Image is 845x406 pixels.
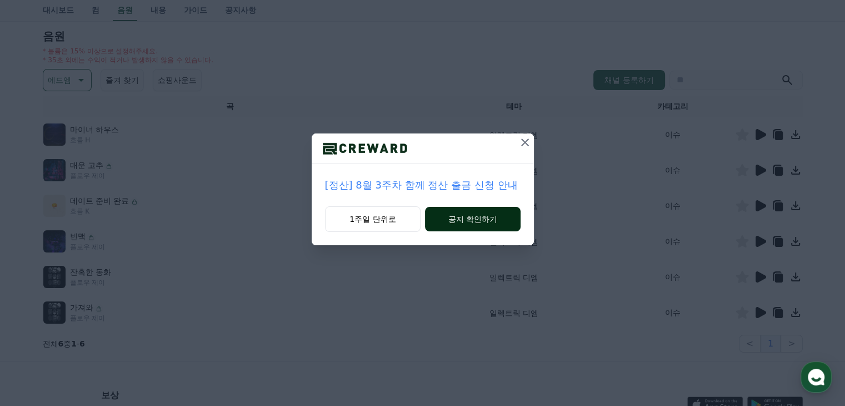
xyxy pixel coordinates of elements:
[143,314,213,341] a: 설정
[73,314,143,341] a: 대화
[448,215,497,224] font: 공지 확인하기
[325,206,421,232] button: 1주일 단위로
[35,330,42,339] span: 홈
[3,314,73,341] a: 홈
[172,330,185,339] span: 설정
[325,177,521,193] a: [정산] 8월 3주차 함께 정산 출금 신청 안내
[349,215,396,224] font: 1주일 단위로
[325,179,518,191] font: [정산] 8월 3주차 함께 정산 출금 신청 안내
[102,331,115,340] span: 대화
[425,207,520,231] button: 공지 확인하기
[312,140,418,157] img: 심벌 마크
